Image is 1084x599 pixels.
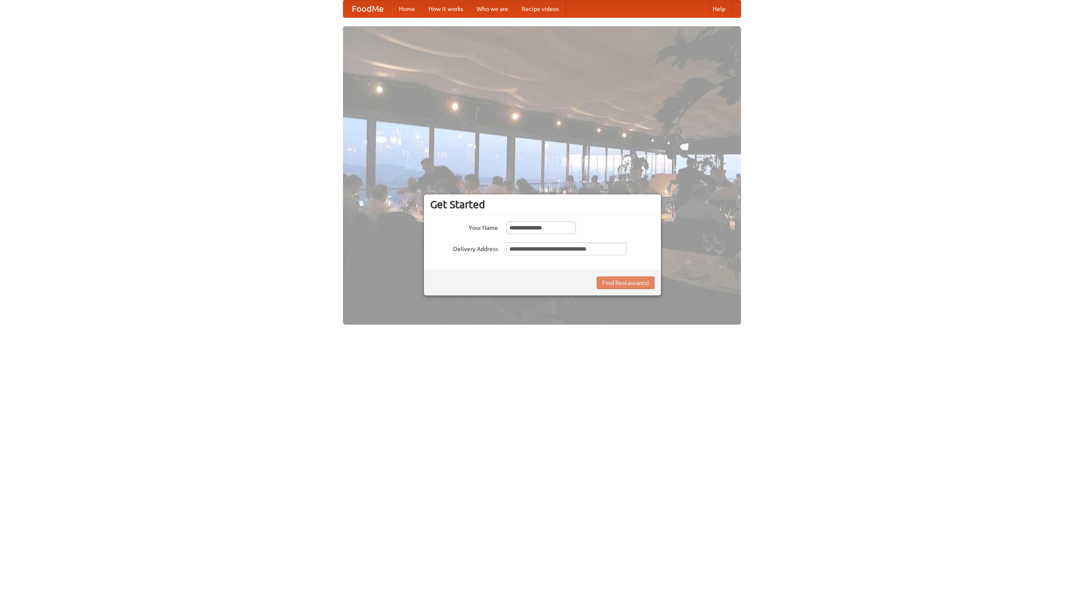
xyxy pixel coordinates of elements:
a: Home [392,0,422,17]
a: FoodMe [343,0,392,17]
a: Help [706,0,732,17]
a: Recipe videos [515,0,566,17]
label: Delivery Address [430,243,498,253]
label: Your Name [430,221,498,232]
a: Who we are [470,0,515,17]
button: Find Restaurants! [597,276,655,289]
h3: Get Started [430,198,655,211]
a: How it works [422,0,470,17]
